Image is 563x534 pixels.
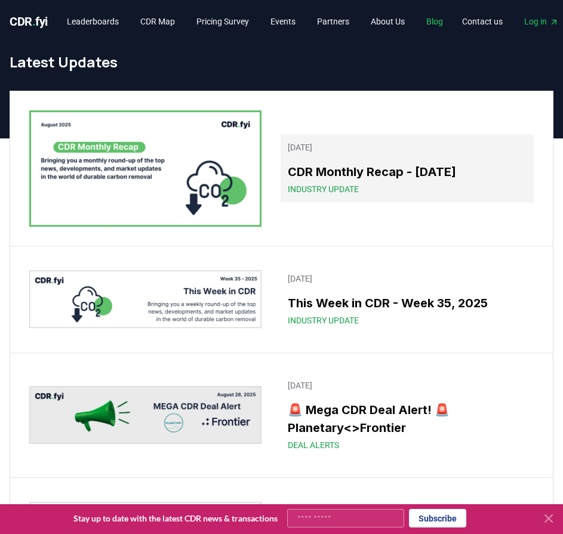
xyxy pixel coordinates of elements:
[288,183,359,195] span: Industry Update
[57,11,453,32] nav: Main
[288,141,527,153] p: [DATE]
[281,266,534,334] a: [DATE]This Week in CDR - Week 35, 2025Industry Update
[307,11,359,32] a: Partners
[29,110,261,227] img: CDR Monthly Recap - August 2025 blog post image
[281,134,534,202] a: [DATE]CDR Monthly Recap - [DATE]Industry Update
[288,314,359,326] span: Industry Update
[288,439,339,451] span: Deal Alerts
[453,11,512,32] a: Contact us
[361,11,414,32] a: About Us
[524,16,559,27] span: Log in
[288,401,527,437] h3: 🚨 Mega CDR Deal Alert! 🚨 Planetary<>Frontier
[288,273,527,285] p: [DATE]
[288,163,527,181] h3: CDR Monthly Recap - [DATE]
[281,372,534,458] a: [DATE]🚨 Mega CDR Deal Alert! 🚨 Planetary<>FrontierDeal Alerts
[10,13,48,30] a: CDR.fyi
[10,14,48,29] span: CDR fyi
[29,270,261,328] img: This Week in CDR - Week 35, 2025 blog post image
[288,294,527,312] h3: This Week in CDR - Week 35, 2025
[417,11,453,32] a: Blog
[261,11,305,32] a: Events
[288,379,527,391] p: [DATE]
[32,14,36,29] span: .
[57,11,128,32] a: Leaderboards
[10,53,553,72] h1: Latest Updates
[131,11,184,32] a: CDR Map
[29,386,261,444] img: 🚨 Mega CDR Deal Alert! 🚨 Planetary<>Frontier blog post image
[187,11,259,32] a: Pricing Survey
